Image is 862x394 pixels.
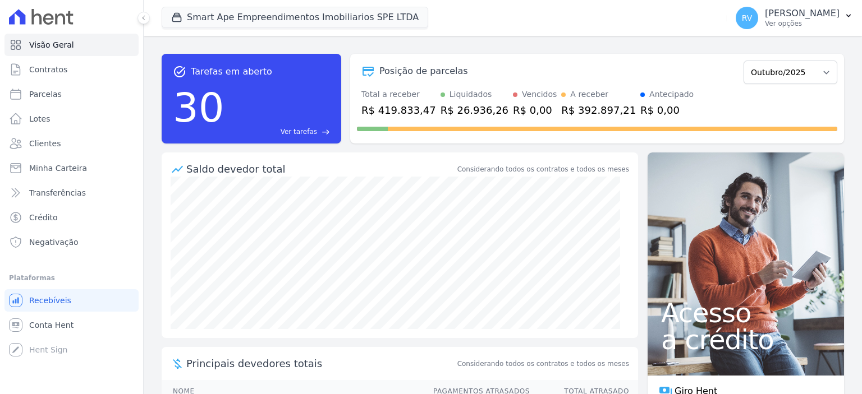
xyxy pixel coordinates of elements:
[649,89,694,100] div: Antecipado
[522,89,557,100] div: Vencidos
[29,89,62,100] span: Parcelas
[29,163,87,174] span: Minha Carteira
[29,319,74,331] span: Conta Hent
[4,289,139,312] a: Recebíveis
[765,8,840,19] p: [PERSON_NAME]
[727,2,862,34] button: RV [PERSON_NAME] Ver opções
[450,89,492,100] div: Liquidados
[9,271,134,285] div: Plataformas
[457,164,629,174] div: Considerando todos os contratos e todos os meses
[4,314,139,336] a: Conta Hent
[379,64,468,78] div: Posição de parcelas
[4,231,139,253] a: Negativação
[765,19,840,28] p: Ver opções
[4,157,139,179] a: Minha Carteira
[29,138,61,149] span: Clientes
[191,65,272,78] span: Tarefas em aberto
[29,64,67,75] span: Contratos
[281,127,317,137] span: Ver tarefas
[4,206,139,229] a: Crédito
[441,103,508,118] div: R$ 26.936,26
[29,187,86,198] span: Transferências
[570,89,608,100] div: A receber
[29,113,51,124] span: Lotes
[4,58,139,81] a: Contratos
[29,39,74,50] span: Visão Geral
[361,103,436,118] div: R$ 419.833,47
[29,295,71,306] span: Recebíveis
[4,83,139,105] a: Parcelas
[29,237,79,248] span: Negativação
[229,127,330,137] a: Ver tarefas east
[4,34,139,56] a: Visão Geral
[29,212,58,223] span: Crédito
[186,356,455,371] span: Principais devedores totais
[162,7,428,28] button: Smart Ape Empreendimentos Imobiliarios SPE LTDA
[173,78,224,137] div: 30
[186,161,455,177] div: Saldo devedor total
[640,103,694,118] div: R$ 0,00
[457,359,629,369] span: Considerando todos os contratos e todos os meses
[513,103,557,118] div: R$ 0,00
[4,182,139,204] a: Transferências
[322,128,330,136] span: east
[4,108,139,130] a: Lotes
[661,326,831,353] span: a crédito
[361,89,436,100] div: Total a receber
[742,14,753,22] span: RV
[173,65,186,78] span: task_alt
[4,132,139,155] a: Clientes
[661,299,831,326] span: Acesso
[561,103,636,118] div: R$ 392.897,21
